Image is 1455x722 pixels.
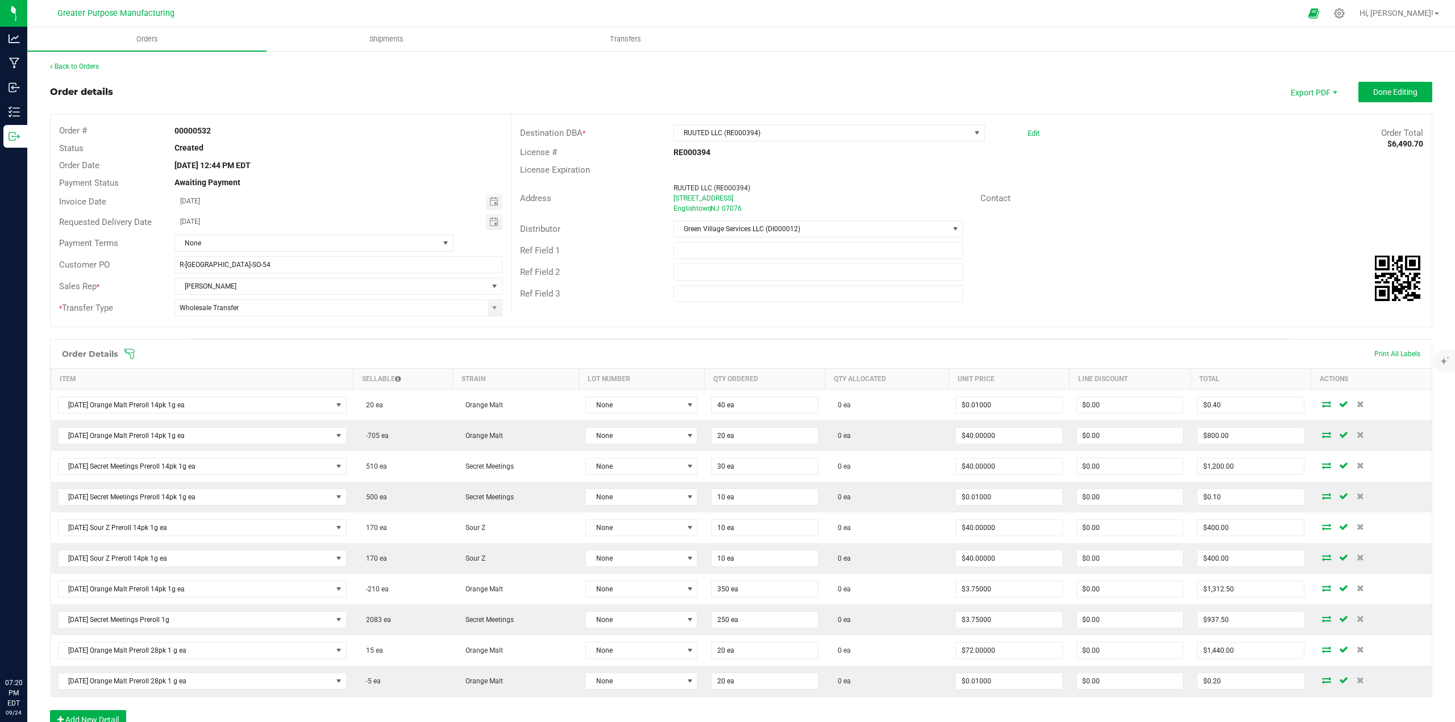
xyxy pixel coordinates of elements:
[832,616,851,624] span: 0 ea
[1381,128,1423,138] span: Order Total
[520,147,557,157] span: License #
[520,245,560,256] span: Ref Field 1
[674,205,712,212] span: Englishtown
[1335,554,1352,561] span: Save Order Detail
[832,554,851,562] span: 0 ea
[586,428,683,444] span: None
[59,281,97,291] span: Sales Rep
[1335,462,1352,469] span: Save Order Detail
[59,489,332,505] span: [DATE] Secret Meetings Preroll 14pk 1g ea
[360,554,387,562] span: 170 ea
[62,349,118,358] h1: Order Details
[59,143,84,153] span: Status
[1373,87,1417,97] span: Done Editing
[1358,82,1432,102] button: Done Editing
[1352,585,1369,591] span: Delete Order Detail
[1352,431,1369,438] span: Delete Order Detail
[9,82,20,93] inline-svg: Inbound
[1387,139,1423,148] strong: $6,490.70
[712,612,817,628] input: 0
[5,678,22,708] p: 07:20 PM EDT
[59,197,106,207] span: Invoice Date
[1028,129,1040,137] a: Edit
[586,642,683,658] span: None
[1070,369,1190,390] th: Line Discount
[1335,646,1352,653] span: Save Order Detail
[59,238,118,248] span: Payment Terms
[460,585,503,593] span: Orange Malt
[1352,677,1369,683] span: Delete Order Detail
[709,205,710,212] span: ,
[59,673,332,689] span: [DATE] Orange Malt Preroll 28pk 1 g ea
[704,369,825,390] th: Qty Ordered
[27,27,267,51] a: Orders
[956,612,1062,628] input: 0
[59,160,99,170] span: Order Date
[586,581,683,597] span: None
[832,585,851,593] span: 0 ea
[1352,462,1369,469] span: Delete Order Detail
[59,260,110,270] span: Customer PO
[460,554,485,562] span: Sour Z
[58,489,347,506] span: NO DATA FOUND
[1375,256,1420,301] qrcode: 00000532
[1198,489,1303,505] input: 0
[1198,458,1303,474] input: 0
[722,205,742,212] span: 07076
[121,34,173,44] span: Orders
[579,369,704,390] th: Lot Number
[360,432,389,440] span: -705 ea
[712,489,817,505] input: 0
[11,631,45,665] iframe: Resource center
[832,493,851,501] span: 0 ea
[956,520,1062,536] input: 0
[59,458,332,474] span: [DATE] Secret Meetings Preroll 14pk 1g ea
[1311,369,1432,390] th: Actions
[980,193,1011,203] span: Contact
[712,550,817,566] input: 0
[360,616,391,624] span: 2083 ea
[586,550,683,566] span: None
[59,303,113,313] span: Transfer Type
[5,708,22,717] p: 09/24
[520,224,560,234] span: Distributor
[520,289,560,299] span: Ref Field 3
[58,581,347,598] span: NO DATA FOUND
[520,128,583,138] span: Destination DBA
[949,369,1069,390] th: Unit Price
[59,550,332,566] span: [DATE] Sour Z Preroll 14pk 1g ea
[586,458,683,474] span: None
[1077,612,1183,628] input: 0
[825,369,949,390] th: Qty Allocated
[50,85,113,99] div: Order details
[595,34,656,44] span: Transfers
[50,62,99,70] a: Back to Orders
[453,369,579,390] th: Strain
[674,125,970,141] span: RUUTED LLC (RE000394)
[674,184,750,192] span: RUUTED LLC (RE000394)
[1198,520,1303,536] input: 0
[832,677,851,685] span: 0 ea
[586,612,683,628] span: None
[1352,554,1369,561] span: Delete Order Detail
[1279,82,1347,102] li: Export PDF
[360,493,387,501] span: 500 ea
[520,267,560,277] span: Ref Field 2
[360,524,387,532] span: 170 ea
[712,397,817,413] input: 0
[712,428,817,444] input: 0
[460,677,503,685] span: Orange Malt
[460,616,514,624] span: Secret Meetings
[58,458,347,475] span: NO DATA FOUND
[58,427,347,444] span: NO DATA FOUND
[674,221,949,237] span: Green Village Services LLC (DI000012)
[486,214,502,230] span: Toggle calendar
[1198,612,1303,628] input: 0
[956,489,1062,505] input: 0
[956,458,1062,474] input: 0
[1198,673,1303,689] input: 0
[712,581,817,597] input: 0
[1332,8,1346,19] div: Manage settings
[58,642,347,659] span: NO DATA FOUND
